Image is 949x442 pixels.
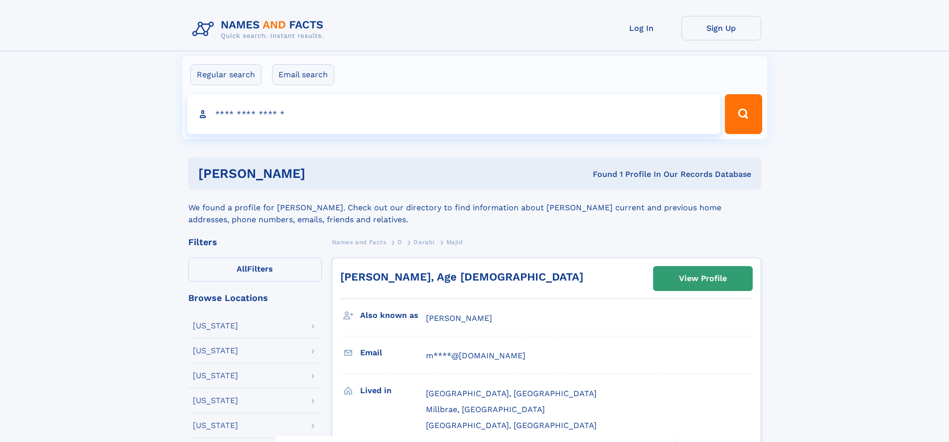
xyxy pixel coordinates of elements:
span: Darabi [413,239,435,246]
span: [GEOGRAPHIC_DATA], [GEOGRAPHIC_DATA] [426,421,597,430]
span: [PERSON_NAME] [426,313,492,323]
label: Regular search [190,64,262,85]
div: Filters [188,238,322,247]
a: View Profile [654,267,752,291]
a: Darabi [413,236,435,248]
span: All [237,264,247,274]
span: [GEOGRAPHIC_DATA], [GEOGRAPHIC_DATA] [426,389,597,398]
div: View Profile [679,267,727,290]
div: [US_STATE] [193,347,238,355]
h3: Also known as [360,307,426,324]
a: [PERSON_NAME], Age [DEMOGRAPHIC_DATA] [340,271,583,283]
div: Browse Locations [188,294,322,302]
input: search input [187,94,721,134]
div: [US_STATE] [193,422,238,430]
a: Sign Up [681,16,761,40]
div: [US_STATE] [193,372,238,380]
span: Millbrae, [GEOGRAPHIC_DATA] [426,405,545,414]
label: Email search [272,64,334,85]
h3: Email [360,344,426,361]
span: D [398,239,403,246]
a: Log In [602,16,681,40]
img: Logo Names and Facts [188,16,332,43]
div: Found 1 Profile In Our Records Database [449,169,751,180]
a: D [398,236,403,248]
div: [US_STATE] [193,322,238,330]
span: Majid [446,239,463,246]
button: Search Button [725,94,762,134]
label: Filters [188,258,322,282]
a: Names and Facts [332,236,387,248]
h1: [PERSON_NAME] [198,167,449,180]
h3: Lived in [360,382,426,399]
div: We found a profile for [PERSON_NAME]. Check out our directory to find information about [PERSON_N... [188,190,761,226]
div: [US_STATE] [193,397,238,405]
